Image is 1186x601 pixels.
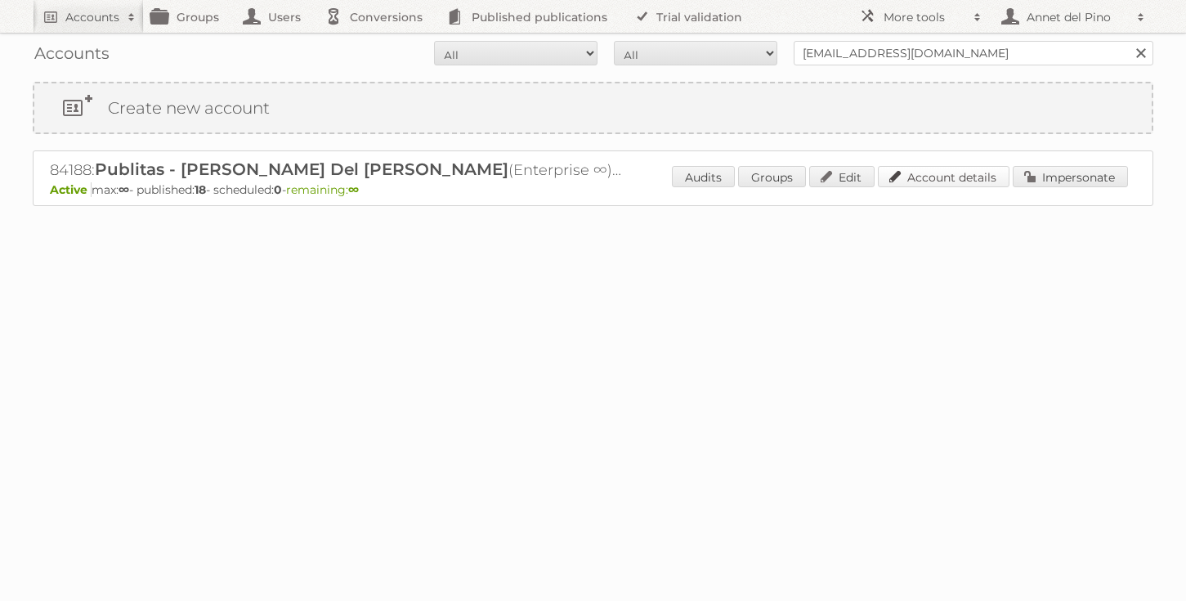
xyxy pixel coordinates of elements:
h2: Annet del Pino [1023,9,1129,25]
p: max: - published: - scheduled: - [50,182,1136,197]
strong: 18 [195,182,206,197]
a: Impersonate [1013,166,1128,187]
a: Groups [738,166,806,187]
strong: ∞ [348,182,359,197]
a: Audits [672,166,735,187]
strong: 0 [274,182,282,197]
a: Create new account [34,83,1152,132]
a: Account details [878,166,1009,187]
span: remaining: [286,182,359,197]
span: Publitas - [PERSON_NAME] Del [PERSON_NAME] [95,159,508,179]
strong: ∞ [119,182,129,197]
h2: 84188: (Enterprise ∞) - TRIAL - Self Service [50,159,622,181]
a: Edit [809,166,875,187]
h2: Accounts [65,9,119,25]
span: Active [50,182,92,197]
h2: More tools [884,9,965,25]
